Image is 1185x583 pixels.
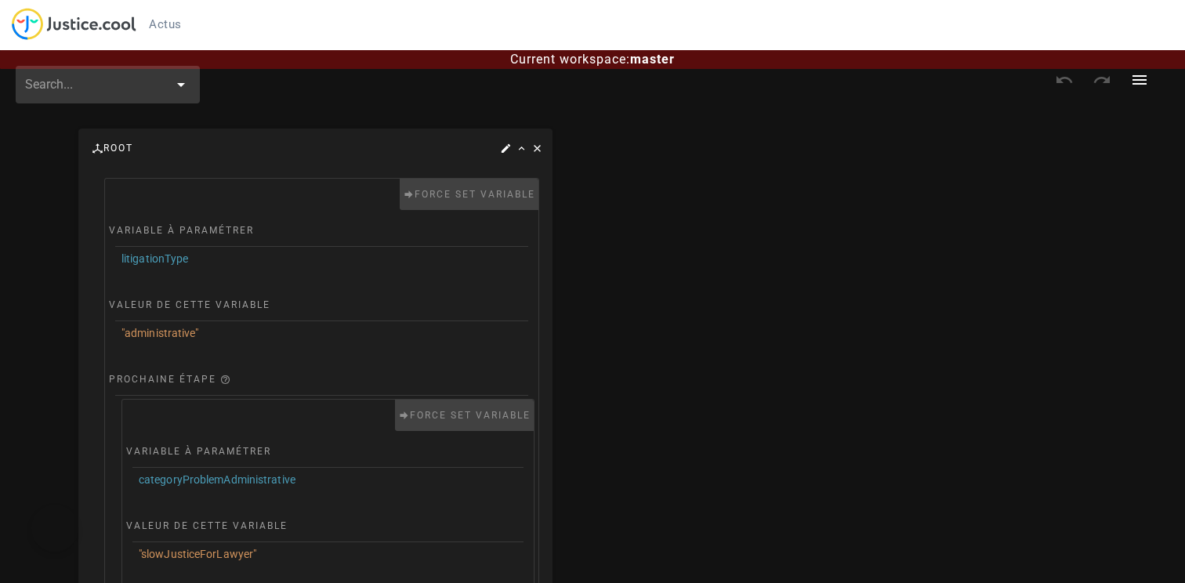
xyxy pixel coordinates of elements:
iframe: Help Scout Beacon - Open [31,505,78,552]
a: Actus [136,13,194,36]
span: root [103,143,133,154]
span: Force set variable [410,410,531,421]
span: Actus [149,17,182,31]
span: Valeur de cette variable [126,520,288,531]
span: Force set variable [415,189,535,200]
img: jc-logo.svg [12,8,136,40]
span: categoryProblemAdministrative [139,473,295,486]
span: "slowJusticeForLawyer" [139,548,256,560]
span: Prochaine étape [109,374,216,385]
input: Search... [25,72,169,97]
span: Variable à paramétrer [126,446,271,457]
span: "administrative" [121,327,199,339]
span: Valeur de cette variable [109,299,270,310]
span: litigationType [121,252,188,265]
span: Variable à paramétrer [109,225,254,236]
